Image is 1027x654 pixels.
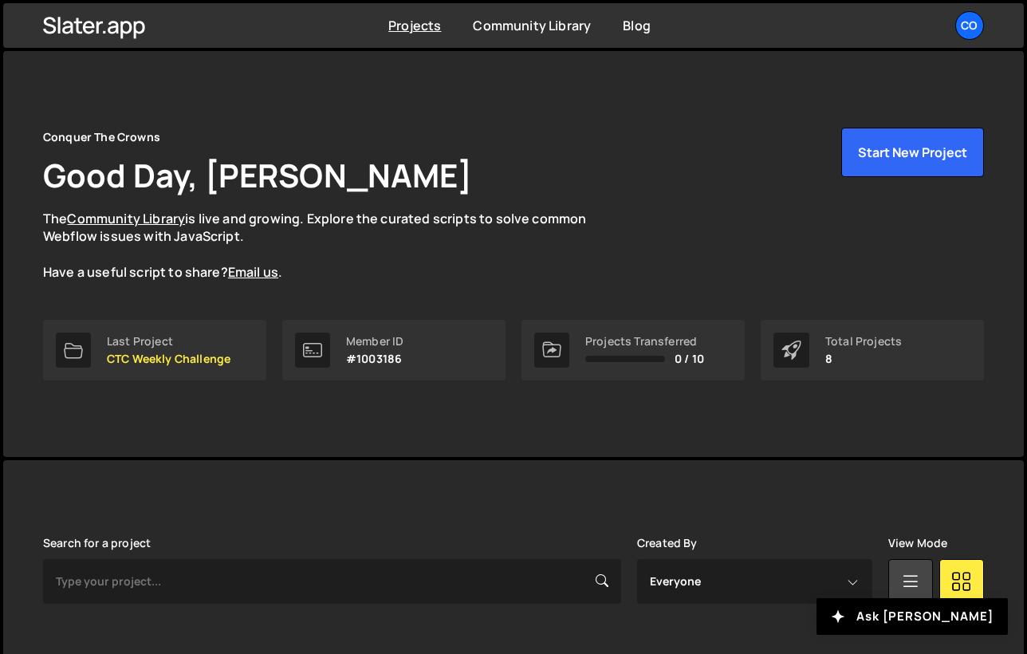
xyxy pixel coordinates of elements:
[585,335,704,348] div: Projects Transferred
[43,153,472,197] h1: Good Day, [PERSON_NAME]
[825,353,902,365] p: 8
[623,17,651,34] a: Blog
[388,17,441,34] a: Projects
[637,537,698,550] label: Created By
[473,17,591,34] a: Community Library
[816,598,1008,635] button: Ask [PERSON_NAME]
[43,210,617,282] p: The is live and growing. Explore the curated scripts to solve common Webflow issues with JavaScri...
[346,353,403,365] p: #1003186
[228,263,278,281] a: Email us
[43,559,621,604] input: Type your project...
[43,320,266,380] a: Last Project CTC Weekly Challenge
[825,335,902,348] div: Total Projects
[107,335,230,348] div: Last Project
[43,128,160,147] div: Conquer The Crowns
[346,335,403,348] div: Member ID
[107,353,230,365] p: CTC Weekly Challenge
[675,353,704,365] span: 0 / 10
[888,537,947,550] label: View Mode
[43,537,151,550] label: Search for a project
[67,210,185,227] a: Community Library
